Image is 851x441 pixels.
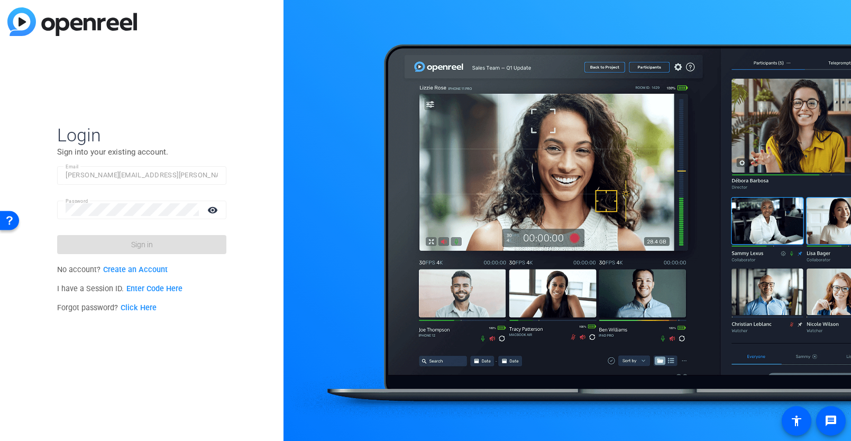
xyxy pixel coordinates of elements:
[57,146,226,158] p: Sign into your existing account.
[103,265,168,274] a: Create an Account
[121,303,157,312] a: Click Here
[57,303,157,312] span: Forgot password?
[57,284,182,293] span: I have a Session ID.
[57,265,168,274] span: No account?
[201,202,226,218] mat-icon: visibility
[790,415,803,427] mat-icon: accessibility
[7,7,137,36] img: blue-gradient.svg
[66,169,218,182] input: Enter Email Address
[66,198,88,204] mat-label: Password
[57,124,226,146] span: Login
[126,284,182,293] a: Enter Code Here
[66,164,79,169] mat-label: Email
[825,415,837,427] mat-icon: message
